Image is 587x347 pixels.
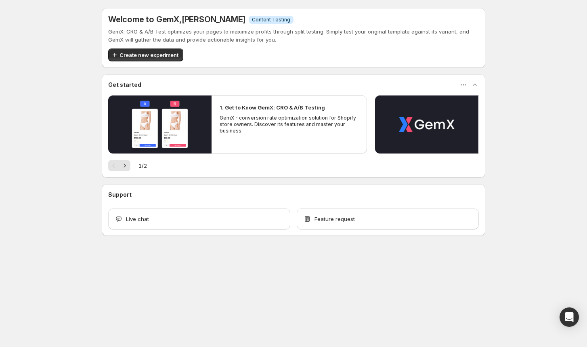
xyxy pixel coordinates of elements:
[179,15,245,24] span: , [PERSON_NAME]
[314,215,355,223] span: Feature request
[220,115,358,134] p: GemX - conversion rate optimization solution for Shopify store owners. Discover its features and ...
[108,81,141,89] h3: Get started
[138,162,147,170] span: 1 / 2
[375,95,478,154] button: Play video
[560,307,579,327] div: Open Intercom Messenger
[220,103,325,111] h2: 1. Get to Know GemX: CRO & A/B Testing
[126,215,149,223] span: Live chat
[108,48,183,61] button: Create new experiment
[108,27,479,44] p: GemX: CRO & A/B Test optimizes your pages to maximize profits through split testing. Simply test ...
[108,160,130,171] nav: Pagination
[108,15,245,24] h5: Welcome to GemX
[108,191,132,199] h3: Support
[119,51,178,59] span: Create new experiment
[252,17,290,23] span: Content Testing
[108,95,212,154] button: Play video
[119,160,130,171] button: Next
